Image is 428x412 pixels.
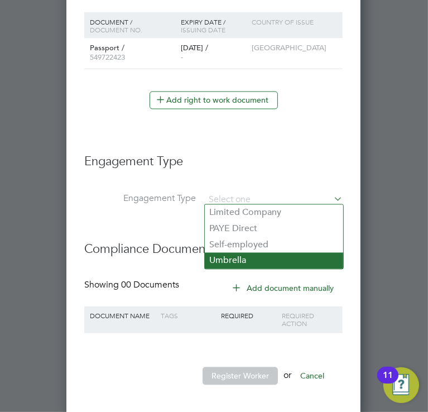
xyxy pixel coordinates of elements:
[205,237,343,253] li: Self-employed
[84,280,181,291] div: Showing
[205,221,343,237] li: PAYE Direct
[84,231,343,258] h3: Compliance Documents
[84,367,343,396] li: or
[158,306,219,325] div: Tags
[150,92,278,109] button: Add right to work document
[90,53,125,63] span: 549722423
[87,39,178,69] div: Passport /
[249,12,340,31] div: Country of issue
[383,367,419,403] button: Open Resource Center, 11 new notifications
[87,306,158,325] div: Document Name
[291,367,333,385] button: Cancel
[203,367,278,385] button: Register Worker
[121,280,179,291] span: 00 Documents
[219,306,280,325] div: Required
[279,306,340,333] div: Required Action
[205,253,343,269] li: Umbrella
[84,193,196,205] label: Engagement Type
[181,25,225,34] span: Issuing Date
[84,143,343,170] h3: Engagement Type
[205,193,343,208] input: Select one
[225,280,343,298] button: Add document manually
[249,39,320,59] div: [GEOGRAPHIC_DATA]
[178,12,249,39] div: Expiry Date /
[90,25,142,34] span: Document no.
[87,12,178,39] div: Document /
[178,39,249,69] div: [DATE] /
[205,205,343,221] li: Limited Company
[383,375,393,390] div: 11
[181,53,183,63] span: -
